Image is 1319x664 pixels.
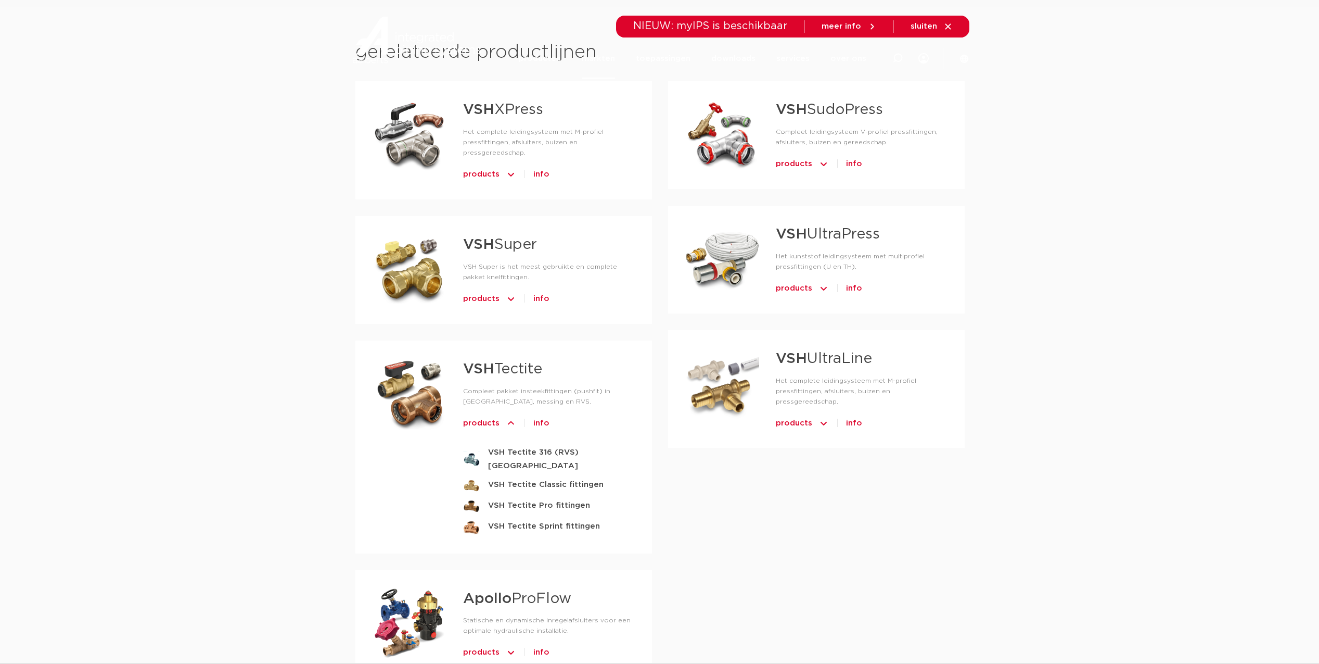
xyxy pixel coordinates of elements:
a: info [533,166,549,183]
a: services [776,39,810,79]
a: toepassingen [636,39,690,79]
strong: Apollo [463,592,511,606]
span: sluiten [911,22,937,30]
span: NIEUW: myIPS is beschikbaar [633,21,788,31]
span: products [776,280,812,297]
a: VSHXPress [463,103,543,117]
a: VSH Tectite 316 (RVS) [GEOGRAPHIC_DATA] [463,446,635,472]
img: icon-chevron-up-1.svg [818,280,829,297]
a: VSHSudoPress [776,103,883,117]
a: VSHUltraPress [776,227,880,242]
a: over ons [830,39,866,79]
a: info [846,156,862,172]
span: products [463,644,500,661]
img: icon-chevron-up-1.svg [818,156,829,172]
strong: VSH [776,352,807,366]
nav: Menu [519,39,866,79]
img: icon-chevron-up-1.svg [506,644,516,661]
img: icon-chevron-up-1.svg [506,415,516,432]
a: sluiten [911,22,953,31]
strong: VSH [776,227,807,242]
a: VSHUltraLine [776,352,872,366]
a: VSHTectite [463,362,542,377]
p: Compleet leidingsysteem V-profiel pressfittingen, afsluiters, buizen en gereedschap. [776,127,948,147]
p: Het complete leidingsysteem met M-profiel pressfittingen, afsluiters, buizen en pressgereedschap. [463,127,635,158]
a: info [533,644,549,661]
strong: VSH [776,103,807,117]
span: meer info [822,22,861,30]
p: Het kunststof leidingsysteem met multiprofiel pressfittingen (U en TH). [776,251,948,272]
img: icon-chevron-up-1.svg [818,415,829,432]
a: downloads [711,39,755,79]
p: VSH Super is het meest gebruikte en complete pakket knelfittingen. [463,261,635,282]
a: info [846,415,862,432]
span: products [463,415,500,432]
strong: VSH Tectite 316 (RVS) [GEOGRAPHIC_DATA] [488,446,635,472]
strong: VSH Tectite Pro fittingen [488,499,590,512]
img: icon-chevron-up-1.svg [506,291,516,307]
strong: VSH Tectite Classic fittingen [488,478,604,491]
a: VSH Tectite Sprint fittingen [463,518,635,535]
strong: VSH Tectite Sprint fittingen [488,520,600,533]
a: VSHSuper [463,237,537,252]
span: products [776,156,812,172]
strong: VSH [463,103,494,117]
p: Compleet pakket insteekfittingen (pushfit) in [GEOGRAPHIC_DATA], messing en RVS. [463,386,635,407]
span: products [463,291,500,307]
a: info [533,291,549,307]
a: info [533,415,549,432]
a: ApolloProFlow [463,592,571,606]
a: VSH Tectite Classic fittingen [463,477,635,493]
a: markten [582,39,615,79]
a: meer info [822,22,877,31]
a: VSH Tectite Pro fittingen [463,497,635,514]
a: info [846,280,862,297]
span: products [463,166,500,183]
p: Het complete leidingsysteem met M-profiel pressfittingen, afsluiters, buizen en pressgereedschap. [776,375,948,407]
img: icon-chevron-up-1.svg [506,166,516,183]
a: producten [519,39,561,79]
strong: VSH [463,362,494,377]
p: Statische en dynamische inregelafsluiters voor een optimale hydraulische installatie. [463,615,635,636]
span: products [776,415,812,432]
strong: VSH [463,237,494,252]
